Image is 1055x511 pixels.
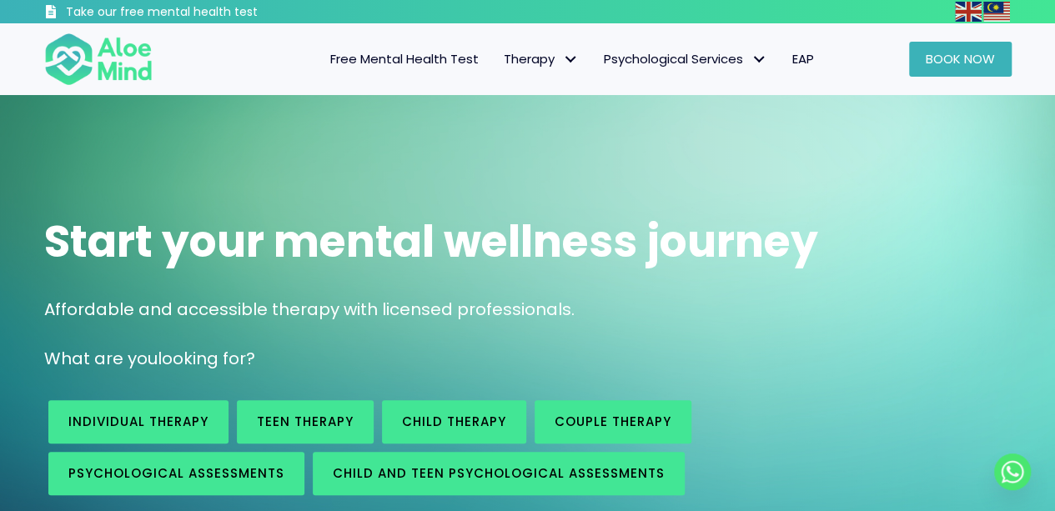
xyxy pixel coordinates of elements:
[174,42,826,77] nav: Menu
[44,347,158,370] span: What are you
[604,50,767,68] span: Psychological Services
[68,413,208,430] span: Individual therapy
[591,42,780,77] a: Psychological ServicesPsychological Services: submenu
[955,2,983,21] a: English
[747,48,771,72] span: Psychological Services: submenu
[402,413,506,430] span: Child Therapy
[382,400,526,443] a: Child Therapy
[158,347,255,370] span: looking for?
[44,32,153,87] img: Aloe mind Logo
[504,50,579,68] span: Therapy
[994,453,1031,490] a: Whatsapp
[333,464,665,482] span: Child and Teen Psychological assessments
[983,2,1010,22] img: ms
[318,42,491,77] a: Free Mental Health Test
[983,2,1012,21] a: Malay
[257,413,354,430] span: Teen Therapy
[48,400,229,443] a: Individual therapy
[44,211,818,272] span: Start your mental wellness journey
[491,42,591,77] a: TherapyTherapy: submenu
[926,50,995,68] span: Book Now
[44,298,1012,322] p: Affordable and accessible therapy with licensed professionals.
[555,413,671,430] span: Couple therapy
[237,400,374,443] a: Teen Therapy
[559,48,583,72] span: Therapy: submenu
[780,42,826,77] a: EAP
[792,50,814,68] span: EAP
[955,2,982,22] img: en
[535,400,691,443] a: Couple therapy
[68,464,284,482] span: Psychological assessments
[909,42,1012,77] a: Book Now
[330,50,479,68] span: Free Mental Health Test
[48,452,304,495] a: Psychological assessments
[44,4,347,23] a: Take our free mental health test
[313,452,685,495] a: Child and Teen Psychological assessments
[66,4,347,21] h3: Take our free mental health test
